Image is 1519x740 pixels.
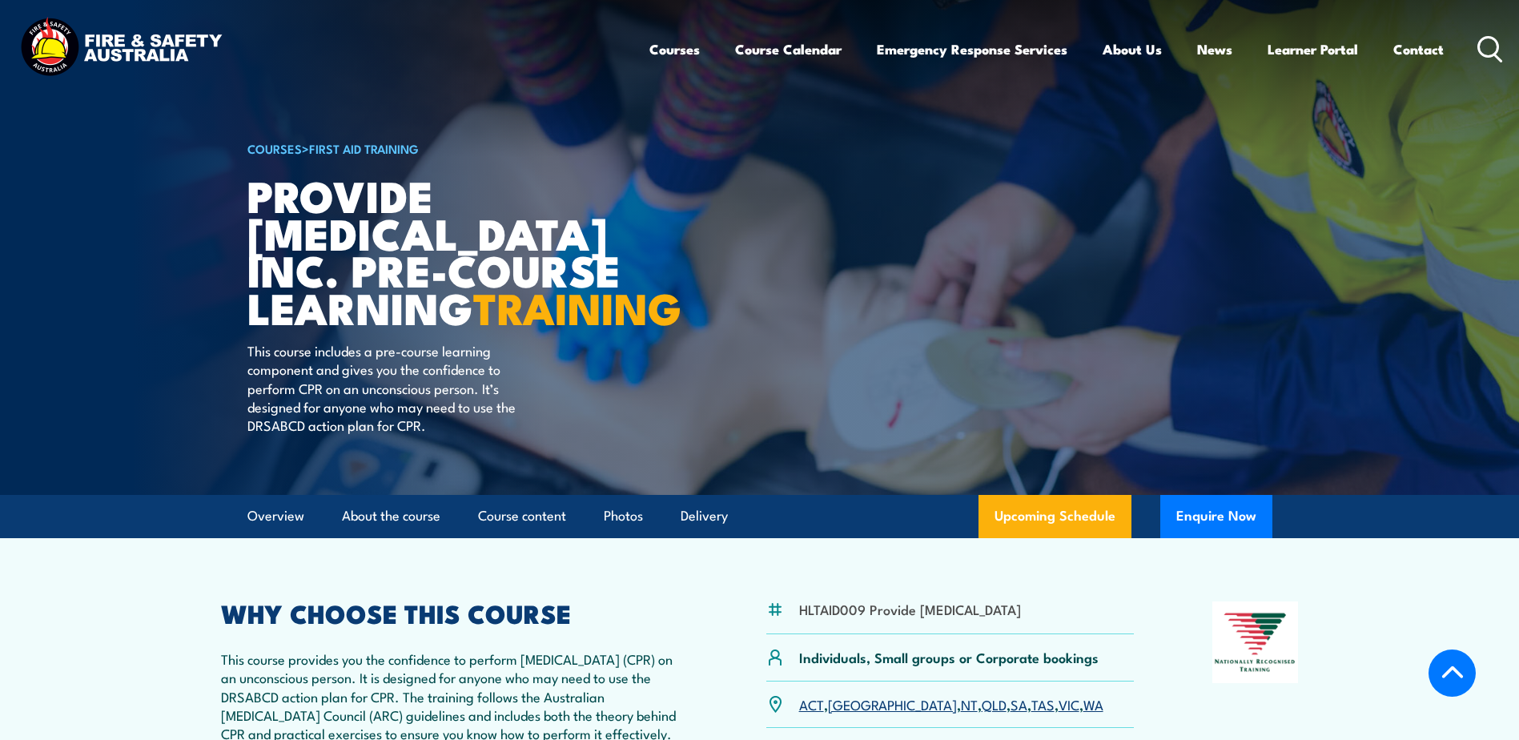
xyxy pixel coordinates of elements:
a: NT [961,694,978,714]
a: Upcoming Schedule [979,495,1131,538]
a: QLD [982,694,1007,714]
a: About the course [342,495,440,537]
a: News [1197,28,1232,70]
h1: Provide [MEDICAL_DATA] inc. Pre-course Learning [247,176,643,326]
a: COURSES [247,139,302,157]
a: Learner Portal [1268,28,1358,70]
a: TAS [1031,694,1055,714]
a: [GEOGRAPHIC_DATA] [828,694,957,714]
strong: TRAINING [473,273,681,340]
h6: > [247,139,643,158]
img: Nationally Recognised Training logo. [1212,601,1299,683]
a: Courses [649,28,700,70]
a: Photos [604,495,643,537]
a: WA [1083,694,1103,714]
a: Overview [247,495,304,537]
a: VIC [1059,694,1079,714]
a: Course content [478,495,566,537]
button: Enquire Now [1160,495,1272,538]
p: , , , , , , , [799,695,1103,714]
a: Delivery [681,495,728,537]
a: ACT [799,694,824,714]
li: HLTAID009 Provide [MEDICAL_DATA] [799,600,1021,618]
a: About Us [1103,28,1162,70]
a: Course Calendar [735,28,842,70]
p: Individuals, Small groups or Corporate bookings [799,648,1099,666]
a: Contact [1393,28,1444,70]
p: This course includes a pre-course learning component and gives you the confidence to perform CPR ... [247,341,540,435]
a: Emergency Response Services [877,28,1067,70]
h2: WHY CHOOSE THIS COURSE [221,601,689,624]
a: SA [1011,694,1027,714]
a: First Aid Training [309,139,419,157]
